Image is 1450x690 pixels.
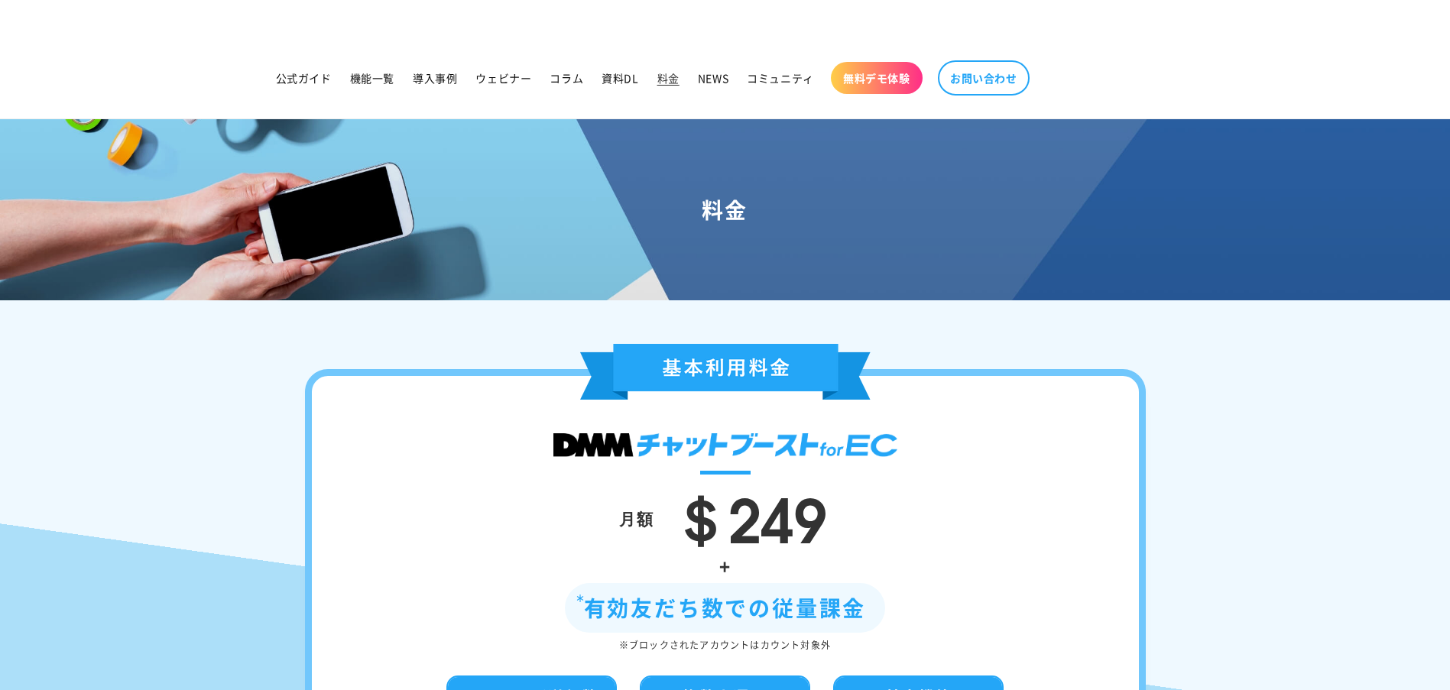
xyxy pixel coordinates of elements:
a: コラム [540,62,592,94]
a: コミュニティ [738,62,823,94]
span: 公式ガイド [276,71,332,85]
span: 無料デモ体験 [843,71,910,85]
span: NEWS [698,71,728,85]
span: コラム [550,71,583,85]
span: ウェビナー [475,71,531,85]
span: 資料DL [602,71,638,85]
span: コミュニティ [747,71,814,85]
img: DMMチャットブースト [553,433,897,457]
span: 料金 [657,71,680,85]
img: 基本利用料金 [580,344,871,400]
a: NEWS [689,62,738,94]
a: 機能一覧 [341,62,404,94]
div: 月額 [619,504,654,533]
a: 公式ガイド [267,62,341,94]
div: 有効友だち数での従量課金 [565,583,886,633]
h1: 料金 [18,196,1432,223]
a: ウェビナー [466,62,540,94]
div: + [358,549,1093,582]
a: 資料DL [592,62,647,94]
div: ※ブロックされたアカウントはカウント対象外 [358,637,1093,653]
span: 導入事例 [413,71,457,85]
a: お問い合わせ [938,60,1030,96]
span: ＄249 [670,470,827,560]
span: 機能一覧 [350,71,394,85]
a: 料金 [648,62,689,94]
a: 導入事例 [404,62,466,94]
a: 無料デモ体験 [831,62,923,94]
span: お問い合わせ [950,71,1017,85]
